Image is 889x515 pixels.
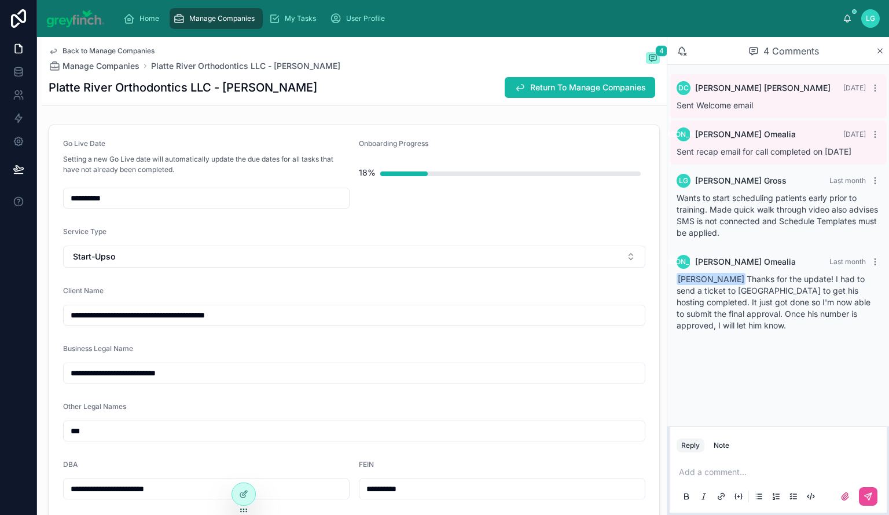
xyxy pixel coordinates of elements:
span: Start-Upso [73,251,115,262]
span: FEIN [359,460,374,469]
button: Reply [677,439,704,452]
a: Home [120,8,167,29]
span: [PERSON_NAME] [655,130,712,139]
a: Manage Companies [49,60,139,72]
span: [PERSON_NAME] [PERSON_NAME] [695,82,831,94]
span: DC [678,83,689,93]
span: Service Type [63,227,106,236]
button: Note [709,439,734,452]
div: 18% [359,161,376,184]
span: [PERSON_NAME] Omealia [695,129,796,140]
span: Thanks for the update! I had to send a ticket to [GEOGRAPHIC_DATA] to get his hosting completed. ... [677,274,870,330]
span: Onboarding Progress [359,139,428,148]
div: scrollable content [114,6,843,31]
span: [DATE] [843,130,866,138]
span: Go Live Date [63,139,105,148]
span: LG [679,176,688,185]
button: 4 [646,52,660,66]
span: Manage Companies [63,60,139,72]
span: Last month [829,176,866,185]
span: [PERSON_NAME] Gross [695,175,787,187]
a: User Profile [326,8,393,29]
button: Return To Manage Companies [505,77,655,98]
span: Sent Welcome email [677,100,753,110]
img: App logo [46,9,105,28]
span: 4 Comments [763,44,819,58]
span: [DATE] [843,83,866,92]
span: User Profile [346,14,385,23]
a: Platte River Orthodontics LLC - [PERSON_NAME] [151,60,340,72]
div: Note [714,441,729,450]
p: Setting a new Go Live date will automatically update the due dates for all tasks that have not al... [63,154,350,175]
span: Home [139,14,159,23]
span: [PERSON_NAME] [655,257,712,266]
span: LG [866,14,875,23]
span: Client Name [63,286,104,295]
span: Manage Companies [189,14,255,23]
span: Business Legal Name [63,344,133,353]
span: [PERSON_NAME] [677,273,745,285]
span: Back to Manage Companies [63,46,155,56]
h1: Platte River Orthodontics LLC - [PERSON_NAME] [49,79,317,96]
span: Sent recap email for call completed on [DATE] [677,147,851,156]
span: Return To Manage Companies [530,82,646,93]
a: Manage Companies [170,8,263,29]
a: My Tasks [265,8,324,29]
span: 4 [655,45,668,57]
span: Other Legal Names [63,402,126,411]
button: Select Button [63,246,645,268]
span: Wants to start scheduling patients early prior to training. Made quick walk through video also ad... [677,193,878,238]
span: Last month [829,257,866,266]
span: [PERSON_NAME] Omealia [695,256,796,268]
span: DBA [63,460,78,469]
a: Back to Manage Companies [49,46,155,56]
span: My Tasks [285,14,316,23]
